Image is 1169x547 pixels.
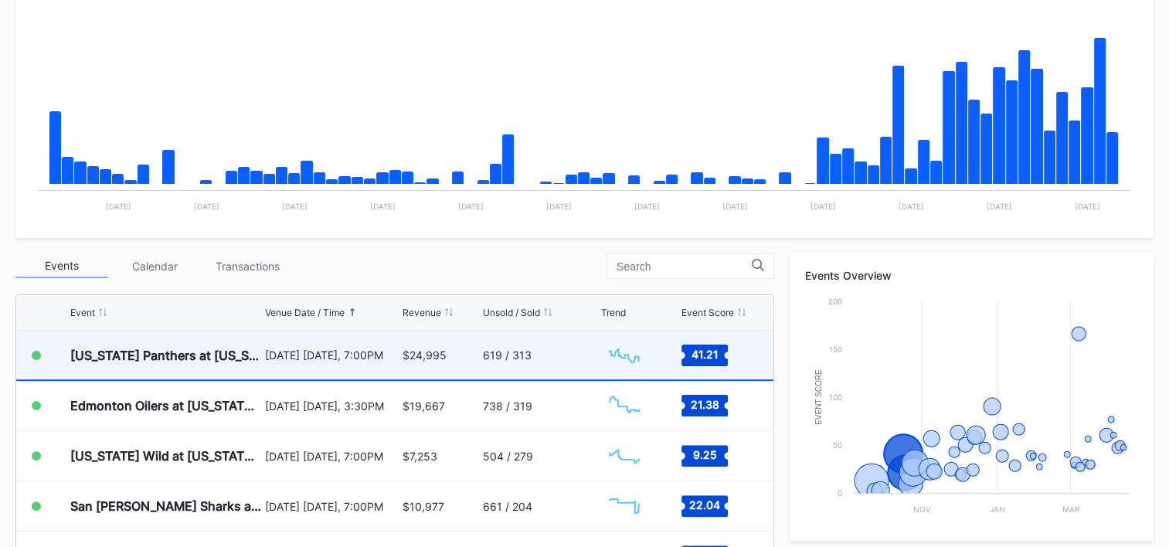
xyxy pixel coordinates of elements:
div: [DATE] [DATE], 7:00PM [265,450,399,463]
text: [DATE] [282,202,308,211]
div: $10,977 [403,500,444,513]
div: Events [15,254,108,278]
svg: Chart title [805,294,1137,525]
input: Search [617,260,752,273]
text: [DATE] [634,202,660,211]
div: 661 / 204 [483,500,532,513]
svg: Chart title [601,386,647,425]
text: Mar [1062,505,1080,514]
text: Event Score [814,369,823,425]
text: 50 [833,440,842,450]
text: [DATE] [546,202,572,211]
svg: Chart title [601,487,647,525]
div: $24,995 [403,348,447,362]
div: Events Overview [805,269,1138,282]
text: 41.21 [692,347,719,360]
text: [DATE] [194,202,219,211]
div: [DATE] [DATE], 7:00PM [265,500,399,513]
div: 504 / 279 [483,450,533,463]
div: Event Score [681,307,734,318]
div: [DATE] [DATE], 7:00PM [265,348,399,362]
div: Trend [601,307,626,318]
text: 21.38 [691,398,719,411]
div: Event [70,307,95,318]
div: Venue Date / Time [265,307,345,318]
text: 200 [828,297,842,306]
div: Calendar [108,254,201,278]
svg: Chart title [601,336,647,375]
text: [DATE] [810,202,836,211]
svg: Chart title [601,437,647,475]
text: 22.04 [689,498,720,511]
text: Nov [913,505,931,514]
text: [DATE] [1075,202,1100,211]
text: 0 [838,488,842,498]
text: 150 [829,345,842,354]
text: 100 [829,392,842,402]
text: [DATE] [458,202,484,211]
div: San [PERSON_NAME] Sharks at [US_STATE] Devils [70,498,261,514]
text: 9.25 [693,448,717,461]
text: Jan [990,505,1005,514]
div: 738 / 319 [483,399,532,413]
div: Transactions [201,254,294,278]
div: $19,667 [403,399,445,413]
text: [DATE] [370,202,396,211]
div: [DATE] [DATE], 3:30PM [265,399,399,413]
text: [DATE] [987,202,1012,211]
div: Unsold / Sold [483,307,540,318]
text: [DATE] [899,202,924,211]
div: 619 / 313 [483,348,532,362]
div: [US_STATE] Panthers at [US_STATE] Devils [70,348,261,363]
text: [DATE] [106,202,131,211]
div: $7,253 [403,450,437,463]
div: Revenue [403,307,441,318]
div: Edmonton Oilers at [US_STATE] Devils [70,398,261,413]
text: [DATE] [722,202,748,211]
div: [US_STATE] Wild at [US_STATE] Devils [70,448,261,464]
